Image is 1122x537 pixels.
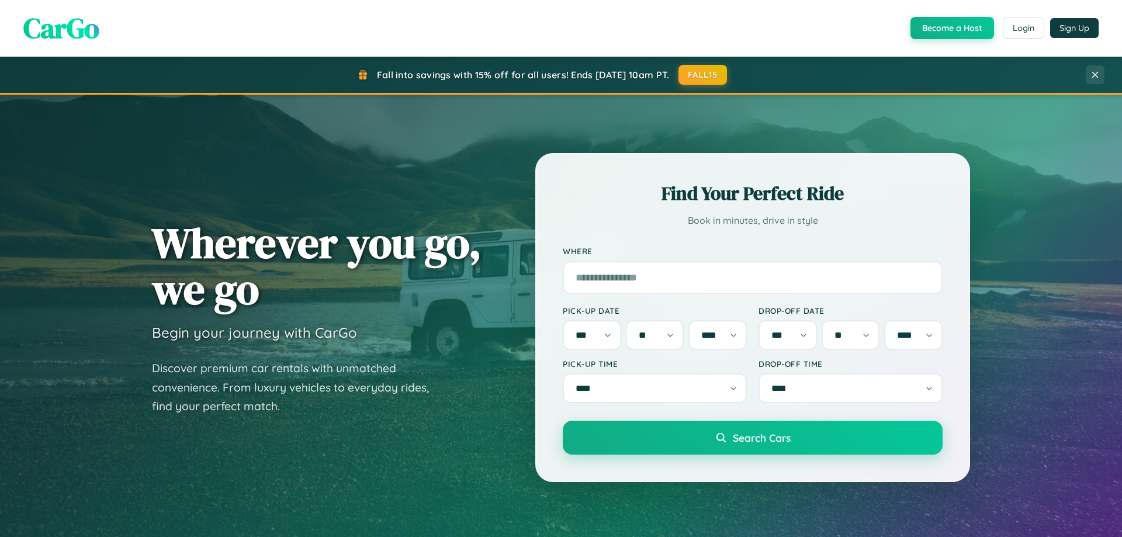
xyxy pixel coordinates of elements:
label: Pick-up Time [563,359,747,369]
label: Pick-up Date [563,306,747,316]
span: Fall into savings with 15% off for all users! Ends [DATE] 10am PT. [377,69,670,81]
button: Login [1003,18,1044,39]
span: CarGo [23,9,99,47]
h2: Find Your Perfect Ride [563,181,943,206]
h3: Begin your journey with CarGo [152,324,357,341]
label: Drop-off Date [759,306,943,316]
label: Drop-off Time [759,359,943,369]
button: Sign Up [1050,18,1099,38]
button: Search Cars [563,421,943,455]
label: Where [563,247,943,257]
span: Search Cars [733,431,791,444]
button: Become a Host [910,17,994,39]
p: Discover premium car rentals with unmatched convenience. From luxury vehicles to everyday rides, ... [152,359,444,416]
h1: Wherever you go, we go [152,220,482,312]
p: Book in minutes, drive in style [563,212,943,229]
button: FALL15 [678,65,728,85]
